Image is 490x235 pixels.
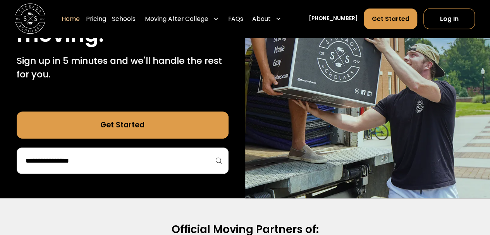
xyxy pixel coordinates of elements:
[364,9,417,29] a: Get Started
[228,9,243,30] a: FAQs
[249,9,284,30] div: About
[17,111,229,139] a: Get Started
[62,9,80,30] a: Home
[309,15,358,23] a: [PHONE_NUMBER]
[15,4,45,34] img: Storage Scholars main logo
[17,54,229,81] p: Sign up in 5 minutes and we'll handle the rest for you.
[423,9,475,29] a: Log In
[142,9,222,30] div: Moving After College
[252,14,271,23] div: About
[112,9,136,30] a: Schools
[145,14,208,23] div: Moving After College
[86,9,106,30] a: Pricing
